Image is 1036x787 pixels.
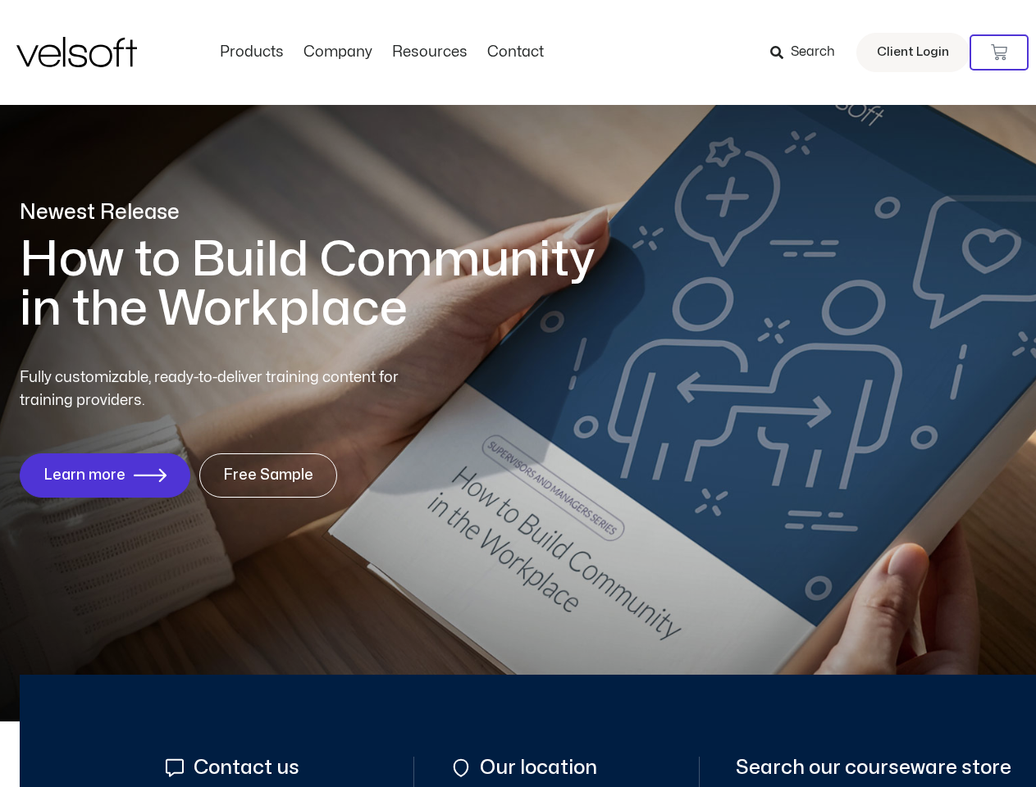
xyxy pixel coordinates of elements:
[736,757,1011,779] span: Search our courseware store
[20,198,618,227] p: Newest Release
[294,43,382,61] a: CompanyMenu Toggle
[210,43,294,61] a: ProductsMenu Toggle
[20,366,428,412] p: Fully customizable, ready-to-deliver training content for training providers.
[199,453,337,498] a: Free Sample
[210,43,554,61] nav: Menu
[770,39,847,66] a: Search
[20,453,190,498] a: Learn more
[16,37,137,67] img: Velsoft Training Materials
[20,235,618,334] h1: How to Build Community in the Workplace
[791,42,835,63] span: Search
[382,43,477,61] a: ResourcesMenu Toggle
[476,757,597,779] span: Our location
[43,467,126,484] span: Learn more
[856,33,970,72] a: Client Login
[477,43,554,61] a: ContactMenu Toggle
[877,42,949,63] span: Client Login
[223,467,313,484] span: Free Sample
[189,757,299,779] span: Contact us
